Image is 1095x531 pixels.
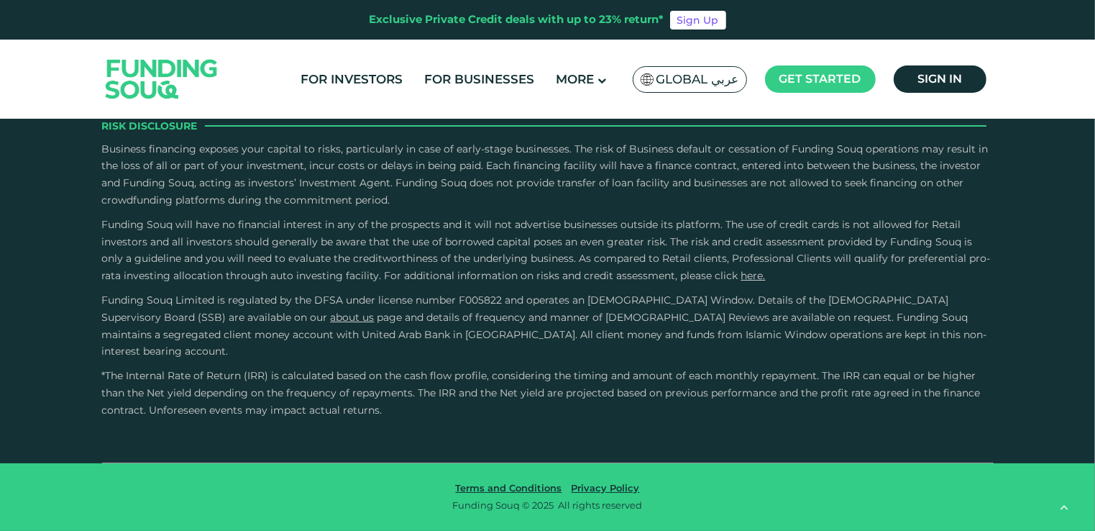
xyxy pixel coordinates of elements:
[556,72,594,86] span: More
[641,73,654,86] img: SA Flag
[421,68,538,91] a: For Businesses
[331,311,375,324] a: About Us
[894,65,986,93] a: Sign in
[533,499,554,511] span: 2025
[452,482,566,494] a: Terms and Conditions
[102,368,994,419] p: *The Internal Rate of Return (IRR) is calculated based on the cash flow profile, considering the ...
[917,72,962,86] span: Sign in
[102,141,994,209] p: Business financing exposes your capital to risks, particularly in case of early-stage businesses....
[656,71,739,88] span: Global عربي
[102,294,949,324] span: Funding Souq Limited is regulated by the DFSA under license number F005822 and operates an [DEMOG...
[670,11,726,29] a: Sign Up
[1048,491,1081,524] button: back
[559,499,643,511] span: All rights reserved
[102,118,198,134] span: Risk Disclosure
[102,311,987,358] span: and details of frequency and manner of [DEMOGRAPHIC_DATA] Reviews are available on request. Fundi...
[779,72,861,86] span: Get started
[377,311,403,324] span: page
[568,482,643,494] a: Privacy Policy
[741,269,766,282] a: here.
[91,42,232,115] img: Logo
[370,12,664,28] div: Exclusive Private Credit deals with up to 23% return*
[102,218,991,282] span: Funding Souq will have no financial interest in any of the prospects and it will not advertise bu...
[453,499,531,511] span: Funding Souq ©
[297,68,406,91] a: For Investors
